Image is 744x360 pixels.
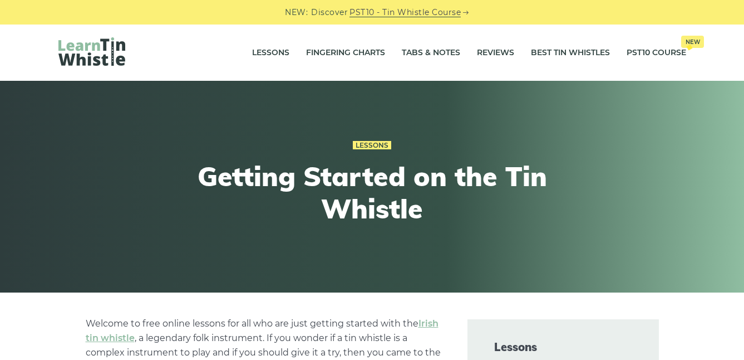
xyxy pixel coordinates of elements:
a: PST10 CourseNew [627,39,686,67]
span: Lessons [494,339,632,355]
a: Best Tin Whistles [531,39,610,67]
a: Fingering Charts [306,39,385,67]
a: Tabs & Notes [402,39,460,67]
a: Reviews [477,39,514,67]
span: New [681,36,704,48]
h1: Getting Started on the Tin Whistle [167,160,577,225]
a: Lessons [252,39,289,67]
img: LearnTinWhistle.com [58,37,125,66]
a: Lessons [353,141,391,150]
